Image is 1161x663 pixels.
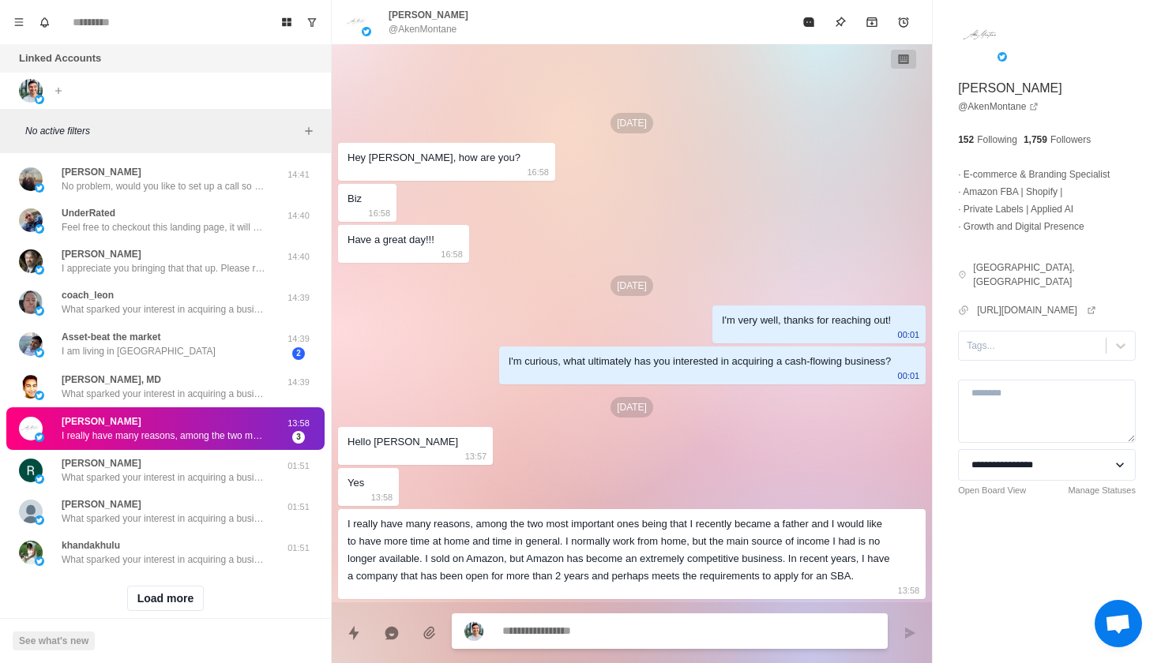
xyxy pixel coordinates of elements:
img: picture [35,224,44,234]
p: 14:39 [279,376,318,389]
div: Biz [348,190,362,208]
p: 14:40 [279,209,318,223]
p: [DATE] [611,397,653,418]
button: Send message [894,617,926,649]
p: [PERSON_NAME] [62,414,141,429]
img: picture [35,433,44,442]
p: What sparked your interest in acquiring a business, and where are you located? I might be able to... [62,470,267,485]
img: picture [19,167,43,191]
p: 00:01 [898,326,920,343]
button: See what's new [13,631,95,650]
img: picture [19,459,43,482]
img: picture [35,391,44,400]
img: picture [35,515,44,525]
p: [PERSON_NAME], MD [62,373,161,387]
img: picture [998,52,1007,62]
p: 01:51 [279,459,318,473]
div: Have a great day!!! [348,231,434,249]
p: What sparked your interest in acquiring a business, and where are you located? I might be able to... [62,511,267,526]
p: Feel free to checkout this landing page, it will bring you up to speed with the strategy I use to... [62,220,267,234]
img: picture [464,622,483,641]
img: picture [19,79,43,103]
button: Pin [825,6,856,38]
img: picture [19,500,43,523]
p: 14:39 [279,291,318,305]
img: picture [19,290,43,314]
p: What sparked your interest in acquiring a business, and where are you located? I might be able to... [62,302,267,317]
p: @AkenMontane [389,22,457,36]
button: Menu [6,9,32,35]
p: 14:40 [279,250,318,264]
a: Open Board View [958,484,1026,497]
p: Followers [1050,133,1091,147]
div: I'm curious, what ultimately has you interested in acquiring a cash-flowing business? [509,353,891,370]
img: picture [35,556,44,566]
a: Manage Statuses [1068,484,1136,497]
img: picture [19,332,43,356]
img: picture [35,95,44,104]
p: [PERSON_NAME] [62,165,141,179]
button: Load more [127,586,205,611]
p: 13:57 [465,448,487,465]
button: Show unread conversations [299,9,325,35]
img: picture [35,474,44,484]
p: [DATE] [611,275,653,296]
img: picture [19,417,43,440]
button: Add filters [299,122,318,140]
button: Add account [49,81,68,100]
a: Open chat [1095,600,1142,647]
img: picture [35,348,44,358]
a: @AkenMontane [958,99,1039,114]
button: Archive [856,6,888,38]
button: Add media [414,617,445,649]
img: picture [35,306,44,316]
p: What sparked your interest in acquiring a business, and where are you located? I might be able to... [62,552,267,567]
img: picture [19,249,43,273]
p: [PERSON_NAME] [389,8,468,22]
div: I'm very well, thanks for reaching out! [722,312,891,329]
p: 16:58 [369,204,391,222]
p: Following [977,133,1017,147]
p: UnderRated [62,206,115,220]
button: Quick replies [338,617,370,649]
button: Notifications [32,9,57,35]
a: [URL][DOMAIN_NAME] [977,303,1096,317]
p: I really have many reasons, among the two most important ones being that I recently became a fath... [62,429,267,443]
p: 01:51 [279,500,318,514]
p: [PERSON_NAME] [62,497,141,511]
span: 2 [292,347,305,360]
p: I am living in [GEOGRAPHIC_DATA] [62,344,216,358]
img: picture [35,265,44,275]
button: Mark as read [793,6,825,38]
p: No active filters [25,124,299,138]
p: 14:41 [279,168,318,182]
p: 13:58 [898,582,920,599]
div: Hey [PERSON_NAME], how are you? [348,149,520,167]
p: 01:51 [279,541,318,555]
div: Yes [348,474,364,492]
button: Reply with AI [376,617,408,649]
p: What sparked your interest in acquiring a business, and where are you located? I might be able to... [62,387,267,401]
p: 16:58 [441,245,463,263]
button: Add reminder [888,6,919,38]
p: 00:01 [898,367,920,384]
img: picture [19,375,43,399]
p: [PERSON_NAME] [62,456,141,470]
p: [DATE] [611,113,653,133]
p: · E-commerce & Branding Specialist · Amazon FBA | Shopify | · Private Labels | Applied AI · Growt... [958,166,1110,235]
p: [PERSON_NAME] [958,79,1062,98]
p: coach_leon [62,288,114,302]
img: picture [19,208,43,232]
p: Asset-beat the market [62,330,160,344]
img: picture [362,27,371,36]
p: 14:39 [279,332,318,346]
p: 152 [958,133,974,147]
img: picture [344,9,370,35]
p: 16:58 [527,163,549,181]
p: 13:58 [371,489,393,506]
p: No problem, would you like to set up a call so we can break down the details? [62,179,267,193]
div: I really have many reasons, among the two most important ones being that I recently became a fath... [348,515,891,585]
p: 13:58 [279,417,318,430]
img: picture [35,183,44,193]
button: Board View [274,9,299,35]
